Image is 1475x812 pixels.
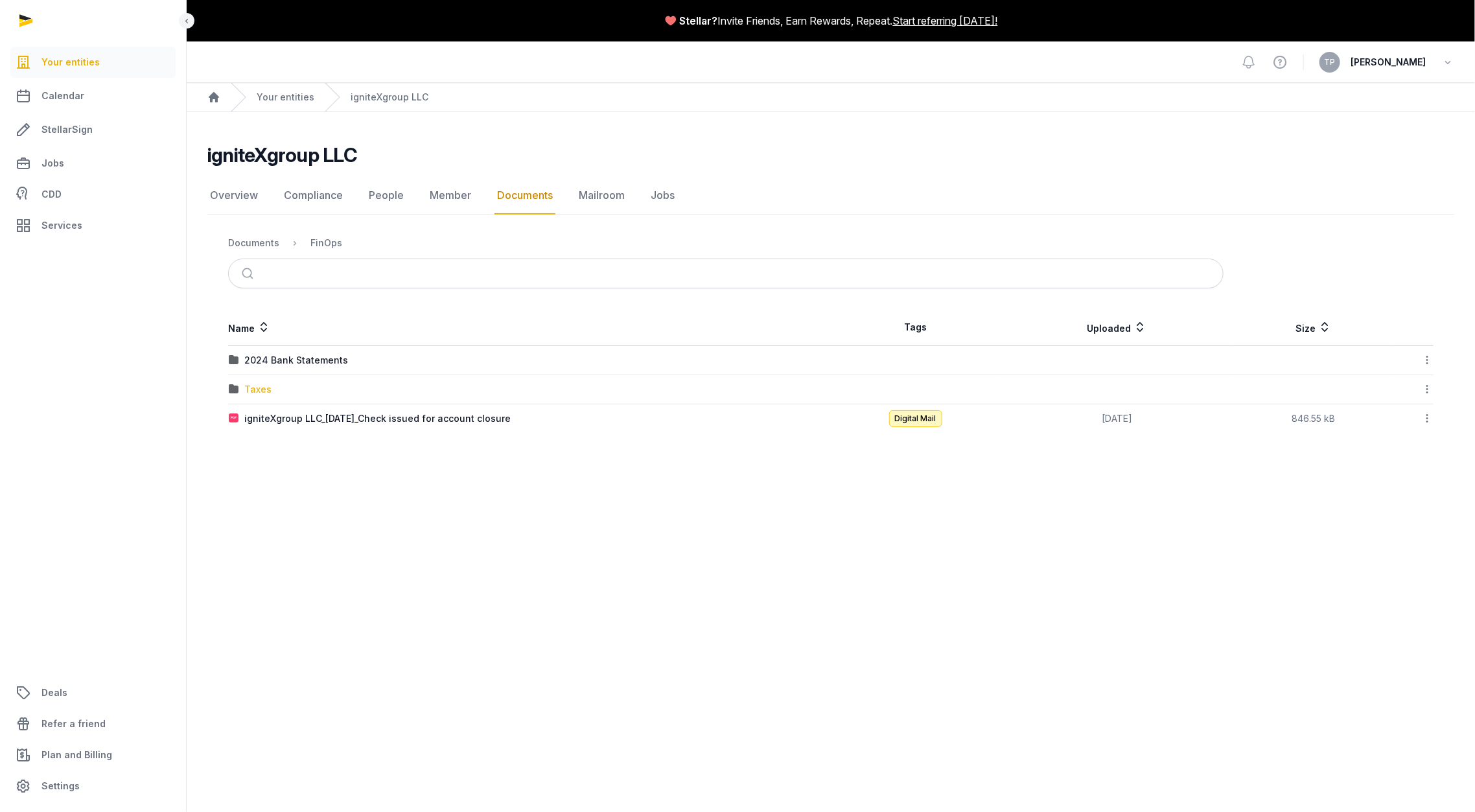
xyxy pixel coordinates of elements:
[207,177,1454,215] nav: Tabs
[228,237,279,249] div: Documents
[1234,309,1393,346] th: Size
[680,13,718,29] span: Stellar?
[257,91,314,104] a: Your entities
[1102,413,1132,424] span: [DATE]
[576,177,627,215] a: Mailroom
[207,177,261,215] a: Overview
[10,771,176,802] a: Settings
[10,148,176,179] a: Jobs
[889,410,942,427] span: Digital Mail
[1351,54,1426,70] span: [PERSON_NAME]
[41,187,62,202] span: CDD
[244,412,511,425] div: igniteXgroup LLC_[DATE]_Check issued for account closure
[1325,58,1336,66] span: TP
[228,309,831,346] th: Name
[10,181,176,207] a: CDD
[187,83,1475,112] nav: Breadcrumb
[310,237,342,249] div: FinOps
[10,47,176,78] a: Your entities
[228,227,1434,259] nav: Breadcrumb
[494,177,555,215] a: Documents
[41,156,64,171] span: Jobs
[1000,309,1234,346] th: Uploaded
[41,747,112,763] span: Plan and Billing
[831,309,1000,346] th: Tags
[207,143,357,167] h2: igniteXgroup LLC
[41,218,82,233] span: Services
[1234,404,1393,434] td: 846.55 kB
[41,88,84,104] span: Calendar
[10,114,176,145] a: StellarSign
[1410,750,1475,812] iframe: Chat Widget
[10,739,176,771] a: Plan and Billing
[10,210,176,241] a: Services
[41,685,67,701] span: Deals
[10,677,176,708] a: Deals
[229,413,239,424] img: pdf.svg
[41,716,106,732] span: Refer a friend
[427,177,474,215] a: Member
[229,355,239,365] img: folder.svg
[893,13,998,29] a: Start referring [DATE]!
[1319,52,1340,73] button: TP
[648,177,677,215] a: Jobs
[10,80,176,111] a: Calendar
[244,383,272,396] div: Taxes
[229,384,239,395] img: folder.svg
[244,354,348,367] div: 2024 Bank Statements
[281,177,345,215] a: Compliance
[366,177,406,215] a: People
[351,91,428,104] a: igniteXgroup LLC
[41,122,93,137] span: StellarSign
[41,778,80,794] span: Settings
[234,259,264,288] button: Submit
[10,708,176,739] a: Refer a friend
[41,54,100,70] span: Your entities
